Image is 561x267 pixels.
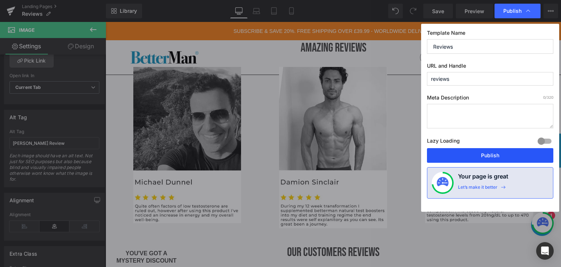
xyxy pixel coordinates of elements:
[28,45,136,201] img: Michael Dunnel Review
[320,45,428,201] img: Tom Review
[458,172,508,184] h4: Your page is great
[536,242,554,260] div: Open Intercom Messenger
[543,95,553,99] span: /320
[427,94,553,104] label: Meta Description
[458,184,497,194] div: Let’s make it better
[173,45,282,206] img: Damion Review
[543,95,545,99] span: 0
[427,63,553,72] label: URL and Handle
[14,223,442,238] h2: Our Customers Reviews
[423,192,450,216] inbox-online-store-chat: Shopify online store chat
[437,177,449,189] img: onboarding-status.svg
[427,30,553,39] label: Template Name
[427,136,460,148] label: Lazy Loading
[427,148,553,163] button: Publish
[503,8,522,14] span: Publish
